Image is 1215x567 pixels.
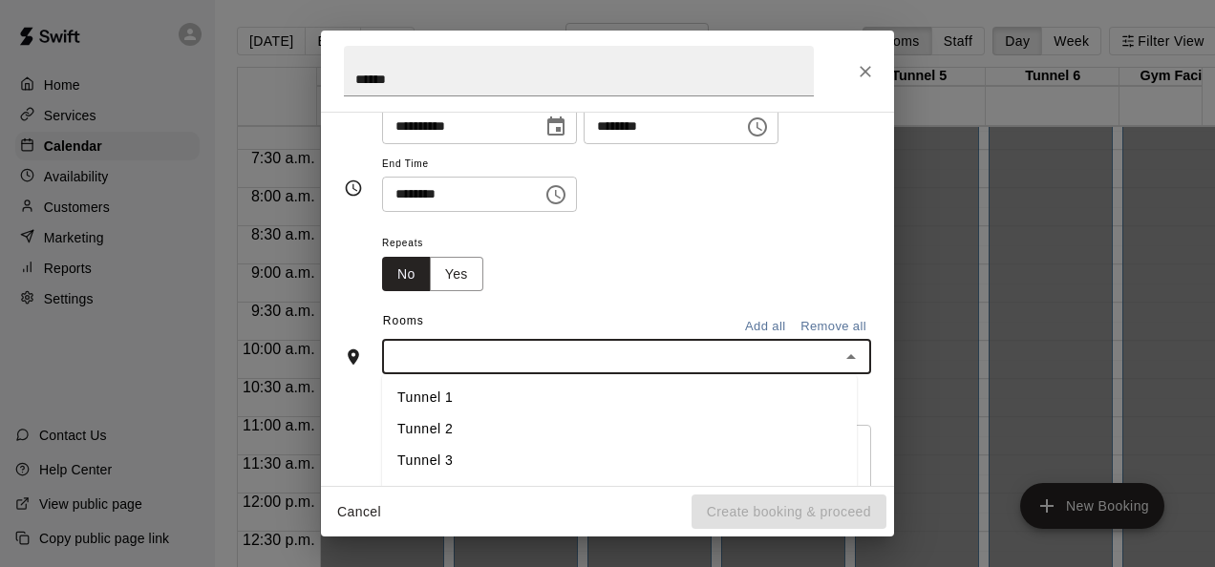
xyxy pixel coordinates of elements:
[344,347,363,367] svg: Rooms
[383,314,424,327] span: Rooms
[382,446,857,477] li: Tunnel 3
[344,178,363,198] svg: Timing
[382,477,857,509] li: Tunnel 4
[382,257,431,292] button: No
[382,414,857,446] li: Tunnel 2
[382,383,857,414] li: Tunnel 1
[382,231,499,257] span: Repeats
[382,257,483,292] div: outlined button group
[796,312,871,342] button: Remove all
[329,494,390,530] button: Cancel
[537,108,575,146] button: Choose date, selected date is Aug 12, 2025
[838,344,864,370] button: Close
[430,257,483,292] button: Yes
[735,312,796,342] button: Add all
[848,54,883,89] button: Close
[738,108,777,146] button: Choose time, selected time is 11:00 AM
[537,176,575,214] button: Choose time, selected time is 12:00 PM
[382,152,577,178] span: End Time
